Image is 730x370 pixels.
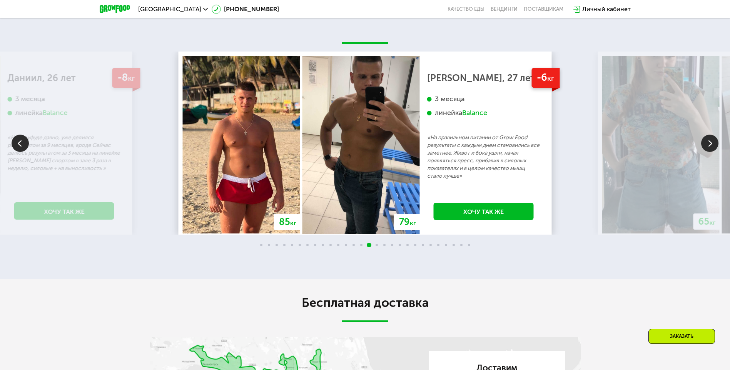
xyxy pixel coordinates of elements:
a: Хочу так же [14,202,114,220]
div: 3 месяца [8,95,121,103]
div: 79 [394,214,421,230]
div: Заказать [648,329,715,344]
div: [PERSON_NAME], 27 лет [427,74,540,82]
div: 65 [693,213,721,230]
img: Slide right [701,135,718,152]
a: Вендинги [491,6,518,12]
span: кг [410,219,416,227]
p: «На правильном питании от Grow Food результаты с каждым днем становились все заметнее. Живот и бо... [427,134,540,180]
div: 3 месяца [427,95,540,103]
span: кг [290,219,296,227]
span: кг [128,74,135,83]
img: Slide left [12,135,29,152]
span: [GEOGRAPHIC_DATA] [138,6,201,12]
div: Balance [43,108,68,117]
div: Личный кабинет [582,5,631,14]
span: кг [547,74,554,83]
div: -6 [531,68,560,88]
div: -8 [112,68,140,88]
a: [PHONE_NUMBER] [212,5,279,14]
div: поставщикам [524,6,563,12]
a: Качество еды [448,6,484,12]
div: Даниил, 26 лет [8,74,121,82]
a: Хочу так же [434,203,534,220]
h2: Бесплатная доставка [150,295,581,310]
div: 85 [274,214,301,230]
div: линейка [8,108,121,117]
div: Balance [462,108,487,117]
span: кг [710,219,716,226]
div: линейка [427,108,540,117]
p: «На Гроуфуде давно, уже делился результатом за 9 месяцев, вроде Сейчас делюсь результатом за 3 ме... [8,134,121,172]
